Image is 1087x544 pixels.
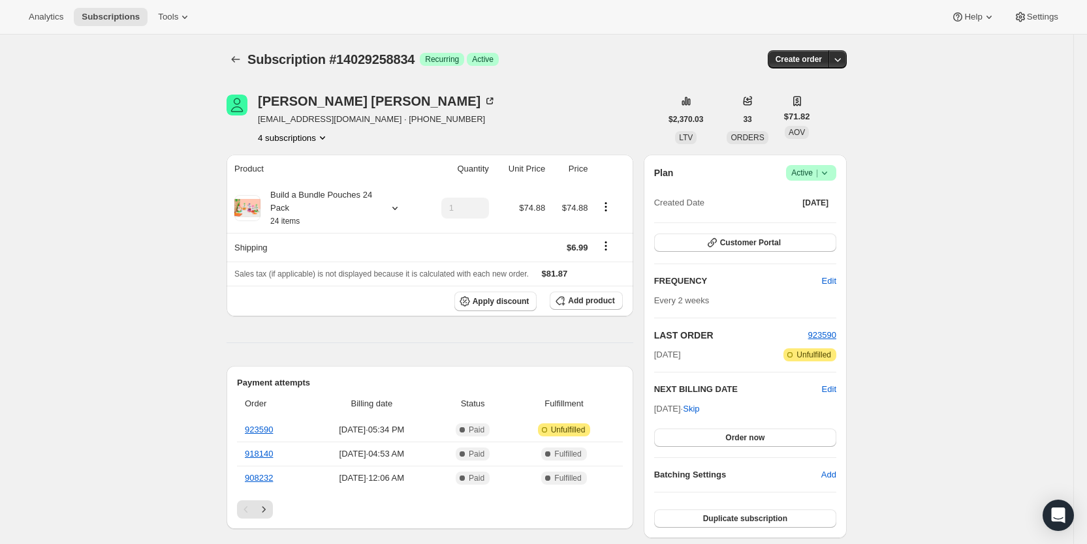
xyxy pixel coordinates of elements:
div: Build a Bundle Pouches 24 Pack [260,189,378,228]
span: LTV [679,133,693,142]
span: [DATE] [654,348,681,361]
span: $71.82 [784,110,810,123]
button: Order now [654,429,836,447]
span: Fulfilled [554,449,581,459]
span: Paid [469,473,484,483]
button: Shipping actions [595,239,616,253]
button: [DATE] [795,194,836,212]
span: Subscriptions [82,12,140,22]
button: 33 [735,110,759,128]
span: [DATE] · [654,404,700,414]
button: Add product [550,292,622,310]
span: Fulfilled [554,473,581,483]
span: [DATE] [802,198,828,208]
a: 923590 [245,425,273,434]
span: Add [821,468,836,481]
button: Next [255,500,273,519]
span: Analytics [29,12,63,22]
span: [EMAIL_ADDRESS][DOMAIN_NAME] · [PHONE_NUMBER] [258,113,496,126]
span: Active [472,54,494,65]
h2: NEXT BILLING DATE [654,383,822,396]
a: 918140 [245,449,273,459]
span: Customer Portal [720,237,781,248]
span: Edit [822,275,836,288]
button: Tools [150,8,199,26]
span: $74.88 [562,203,588,213]
button: Subscriptions [74,8,148,26]
button: Subscriptions [227,50,245,68]
span: Add product [568,295,614,306]
h2: Payment attempts [237,376,623,389]
button: Apply discount [454,292,537,311]
span: AOV [789,128,805,137]
span: Paid [469,425,484,435]
span: | [816,168,818,178]
span: Unfulfilled [796,350,831,360]
span: Tools [158,12,178,22]
span: ORDERS [731,133,764,142]
h6: Batching Settings [654,468,821,481]
a: 923590 [808,330,836,340]
th: Price [549,155,591,183]
span: Created Date [654,196,704,209]
span: Order now [725,432,764,443]
button: Customer Portal [654,234,836,252]
span: Active [791,166,831,179]
span: $81.87 [542,269,568,279]
span: Paid [469,449,484,459]
span: Create order [776,54,822,65]
span: Billing date [311,397,432,410]
div: [PERSON_NAME] [PERSON_NAME] [258,95,496,108]
button: Product actions [258,131,329,144]
th: Order [237,389,307,418]
span: Apply discount [473,296,529,307]
button: Settings [1006,8,1066,26]
h2: Plan [654,166,674,179]
span: Help [964,12,982,22]
nav: Pagination [237,500,623,519]
span: Subscription #14029258834 [247,52,415,67]
span: Status [440,397,505,410]
button: Edit [822,383,836,396]
span: [DATE] · 04:53 AM [311,447,432,461]
span: Unfulfilled [551,425,586,435]
button: Help [943,8,1003,26]
th: Shipping [227,233,423,262]
button: Duplicate subscription [654,509,836,528]
h2: FREQUENCY [654,275,822,288]
button: Product actions [595,200,616,214]
button: Add [813,464,844,485]
th: Product [227,155,423,183]
small: 24 items [270,217,300,226]
span: Brianne Beacham [227,95,247,115]
div: Open Intercom Messenger [1043,500,1074,531]
span: [DATE] · 12:06 AM [311,472,432,485]
a: 908232 [245,473,273,483]
span: 33 [743,114,751,125]
button: $2,370.03 [661,110,711,128]
span: Sales tax (if applicable) is not displayed because it is calculated with each new order. [234,269,529,279]
button: Edit [814,271,844,292]
span: Skip [683,402,699,416]
span: [DATE] · 05:34 PM [311,423,432,436]
button: 923590 [808,329,836,342]
button: Analytics [21,8,71,26]
span: Settings [1027,12,1058,22]
span: $74.88 [519,203,545,213]
span: $2,370.03 [669,114,703,125]
th: Unit Price [493,155,549,183]
span: Recurring [425,54,459,65]
h2: LAST ORDER [654,329,808,342]
th: Quantity [423,155,493,183]
span: Fulfillment [513,397,614,410]
span: $6.99 [567,243,588,252]
button: Skip [675,399,707,419]
span: Every 2 weeks [654,295,710,305]
span: Duplicate subscription [703,513,787,524]
button: Create order [768,50,830,68]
